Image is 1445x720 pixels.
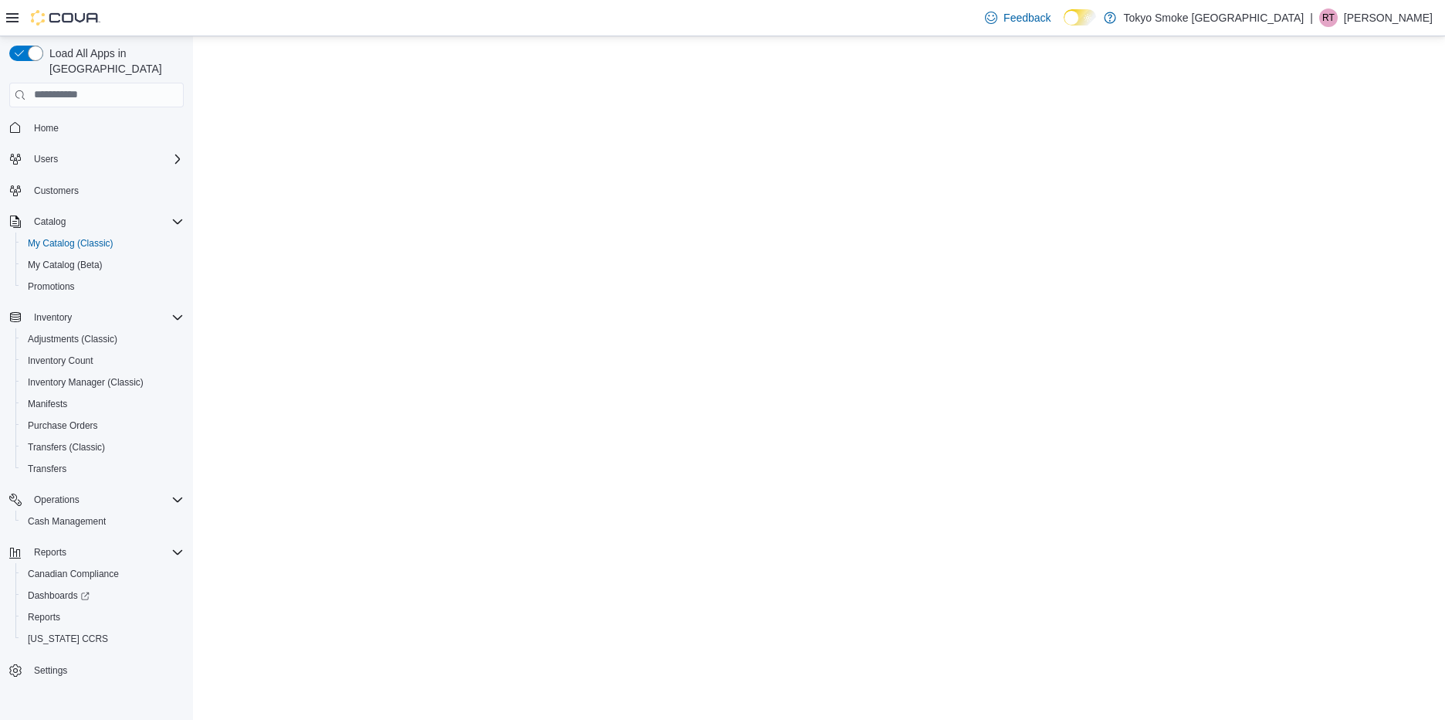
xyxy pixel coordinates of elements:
span: My Catalog (Beta) [22,256,184,274]
span: Purchase Orders [22,416,184,435]
button: Inventory [3,307,190,328]
span: Customers [28,181,184,200]
span: Feedback [1003,10,1051,25]
span: Reports [28,543,184,562]
button: Users [28,150,64,168]
a: Cash Management [22,512,112,531]
span: Operations [34,494,80,506]
button: Inventory Manager (Classic) [15,372,190,393]
button: My Catalog (Beta) [15,254,190,276]
span: Inventory Manager (Classic) [22,373,184,392]
a: Inventory Count [22,352,100,370]
button: Purchase Orders [15,415,190,436]
span: Transfers [28,463,66,475]
span: Users [28,150,184,168]
span: My Catalog (Classic) [28,237,113,250]
a: Settings [28,661,73,680]
span: Home [34,122,59,134]
button: Reports [3,542,190,563]
span: Reports [28,611,60,623]
button: Manifests [15,393,190,415]
span: My Catalog (Beta) [28,259,103,271]
span: Catalog [28,212,184,231]
a: Customers [28,182,85,200]
span: Home [28,118,184,138]
span: Manifests [28,398,67,410]
button: Catalog [28,212,72,231]
button: Settings [3,659,190,681]
span: Inventory Count [28,355,93,367]
img: Cova [31,10,100,25]
span: Canadian Compliance [22,565,184,583]
p: [PERSON_NAME] [1344,8,1433,27]
a: Adjustments (Classic) [22,330,124,348]
span: Reports [34,546,66,559]
span: Customers [34,185,79,197]
input: Dark Mode [1064,9,1096,25]
button: Cash Management [15,511,190,532]
button: Operations [28,491,86,509]
button: Users [3,148,190,170]
a: Manifests [22,395,73,413]
a: Dashboards [22,586,96,605]
button: Home [3,117,190,139]
span: Adjustments (Classic) [22,330,184,348]
span: Cash Management [28,515,106,528]
a: Promotions [22,277,81,296]
span: Purchase Orders [28,419,98,432]
button: Promotions [15,276,190,297]
span: Promotions [22,277,184,296]
span: Dashboards [28,589,90,602]
button: Reports [28,543,73,562]
span: Settings [28,661,184,680]
span: Transfers [22,460,184,478]
span: Operations [28,491,184,509]
p: Tokyo Smoke [GEOGRAPHIC_DATA] [1124,8,1305,27]
span: Inventory Count [22,352,184,370]
span: Canadian Compliance [28,568,119,580]
button: Inventory [28,308,78,327]
span: Reports [22,608,184,627]
span: Inventory Manager (Classic) [28,376,144,389]
span: Dashboards [22,586,184,605]
button: Transfers (Classic) [15,436,190,458]
button: Customers [3,179,190,202]
button: Reports [15,606,190,628]
button: Inventory Count [15,350,190,372]
div: Raelynn Tucker [1319,8,1338,27]
span: RT [1322,8,1335,27]
button: Catalog [3,211,190,233]
span: Load All Apps in [GEOGRAPHIC_DATA] [43,46,184,76]
a: Dashboards [15,585,190,606]
span: Dark Mode [1064,25,1064,26]
a: Purchase Orders [22,416,104,435]
span: Users [34,153,58,165]
span: Transfers (Classic) [28,441,105,453]
span: Transfers (Classic) [22,438,184,457]
button: [US_STATE] CCRS [15,628,190,650]
span: Manifests [22,395,184,413]
a: My Catalog (Beta) [22,256,109,274]
a: Transfers (Classic) [22,438,111,457]
span: Promotions [28,280,75,293]
a: My Catalog (Classic) [22,234,120,253]
span: Settings [34,664,67,677]
span: Cash Management [22,512,184,531]
span: Catalog [34,216,66,228]
span: Adjustments (Classic) [28,333,117,345]
a: [US_STATE] CCRS [22,630,114,648]
button: Operations [3,489,190,511]
p: | [1310,8,1313,27]
a: Reports [22,608,66,627]
a: Feedback [979,2,1057,33]
span: Inventory [28,308,184,327]
button: Transfers [15,458,190,480]
a: Home [28,119,65,138]
button: Canadian Compliance [15,563,190,585]
a: Inventory Manager (Classic) [22,373,150,392]
span: Inventory [34,311,72,324]
span: [US_STATE] CCRS [28,633,108,645]
span: My Catalog (Classic) [22,234,184,253]
button: Adjustments (Classic) [15,328,190,350]
span: Washington CCRS [22,630,184,648]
